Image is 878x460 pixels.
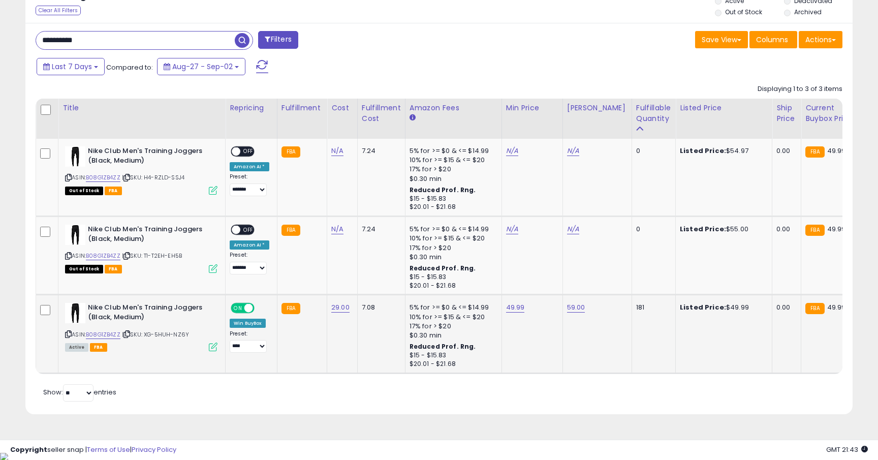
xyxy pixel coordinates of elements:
[776,103,797,124] div: Ship Price
[680,302,726,312] b: Listed Price:
[37,58,105,75] button: Last 7 Days
[725,8,762,16] label: Out of Stock
[65,303,85,323] img: 21MlbwdvUTS._SL40_.jpg
[410,146,494,156] div: 5% for >= $0 & <= $14.99
[362,225,397,234] div: 7.24
[105,187,122,195] span: FBA
[122,330,189,339] span: | SKU: XG-5HUH-NZ6Y
[88,225,211,246] b: Nike Club Men's Training Joggers (Black, Medium)
[65,225,217,272] div: ASIN:
[232,304,244,313] span: ON
[410,313,494,322] div: 10% for >= $15 & <= $20
[36,6,81,15] div: Clear All Filters
[805,303,824,314] small: FBA
[362,146,397,156] div: 7.24
[410,303,494,312] div: 5% for >= $0 & <= $14.99
[756,35,788,45] span: Columns
[362,303,397,312] div: 7.08
[362,103,401,124] div: Fulfillment Cost
[253,304,269,313] span: OFF
[680,224,726,234] b: Listed Price:
[695,31,748,48] button: Save View
[87,445,130,454] a: Terms of Use
[776,146,793,156] div: 0.00
[410,186,476,194] b: Reduced Prof. Rng.
[506,302,525,313] a: 49.99
[65,343,88,352] span: All listings currently available for purchase on Amazon
[776,225,793,234] div: 0.00
[410,273,494,282] div: $15 - $15.83
[105,265,122,273] span: FBA
[157,58,245,75] button: Aug-27 - Sep-02
[636,146,668,156] div: 0
[410,322,494,331] div: 17% for > $20
[331,146,343,156] a: N/A
[410,351,494,360] div: $15 - $15.83
[410,282,494,290] div: $20.01 - $21.68
[62,103,221,113] div: Title
[410,331,494,340] div: $0.30 min
[10,445,176,455] div: seller snap | |
[567,224,579,234] a: N/A
[805,146,824,158] small: FBA
[65,265,103,273] span: All listings that are currently out of stock and unavailable for purchase on Amazon
[65,146,217,194] div: ASIN:
[331,302,350,313] a: 29.00
[758,84,842,94] div: Displaying 1 to 3 of 3 items
[230,319,266,328] div: Win BuyBox
[410,360,494,369] div: $20.01 - $21.68
[799,31,842,48] button: Actions
[410,165,494,174] div: 17% for > $20
[506,224,518,234] a: N/A
[43,387,116,397] span: Show: entries
[122,252,182,260] span: | SKU: T1-T2EH-EH5B
[281,146,300,158] small: FBA
[331,103,353,113] div: Cost
[88,303,211,324] b: Nike Club Men's Training Joggers (Black, Medium)
[680,303,764,312] div: $49.99
[680,225,764,234] div: $55.00
[65,187,103,195] span: All listings that are currently out of stock and unavailable for purchase on Amazon
[86,330,120,339] a: B08G1ZB4ZZ
[410,243,494,253] div: 17% for > $20
[230,103,273,113] div: Repricing
[230,240,269,250] div: Amazon AI *
[410,113,416,122] small: Amazon Fees.
[410,103,497,113] div: Amazon Fees
[567,302,585,313] a: 59.00
[827,146,846,156] span: 49.99
[281,103,323,113] div: Fulfillment
[749,31,797,48] button: Columns
[240,147,257,156] span: OFF
[331,224,343,234] a: N/A
[680,146,726,156] b: Listed Price:
[410,156,494,165] div: 10% for >= $15 & <= $20
[506,103,558,113] div: Min Price
[636,225,668,234] div: 0
[826,445,868,454] span: 2025-09-11 21:43 GMT
[410,253,494,262] div: $0.30 min
[281,303,300,314] small: FBA
[240,226,257,234] span: OFF
[86,173,120,182] a: B08G1ZB4ZZ
[794,8,822,16] label: Archived
[827,302,846,312] span: 49.99
[636,303,668,312] div: 181
[410,225,494,234] div: 5% for >= $0 & <= $14.99
[567,146,579,156] a: N/A
[410,264,476,272] b: Reduced Prof. Rng.
[86,252,120,260] a: B08G1ZB4ZZ
[230,162,269,171] div: Amazon AI *
[65,225,85,245] img: 21MlbwdvUTS._SL40_.jpg
[680,146,764,156] div: $54.97
[827,224,846,234] span: 49.99
[52,62,92,72] span: Last 7 Days
[258,31,298,49] button: Filters
[636,103,671,124] div: Fulfillable Quantity
[410,195,494,203] div: $15 - $15.83
[65,146,85,167] img: 21MlbwdvUTS._SL40_.jpg
[410,203,494,211] div: $20.01 - $21.68
[172,62,233,72] span: Aug-27 - Sep-02
[10,445,47,454] strong: Copyright
[122,173,184,181] span: | SKU: H4-RZLD-SSJ4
